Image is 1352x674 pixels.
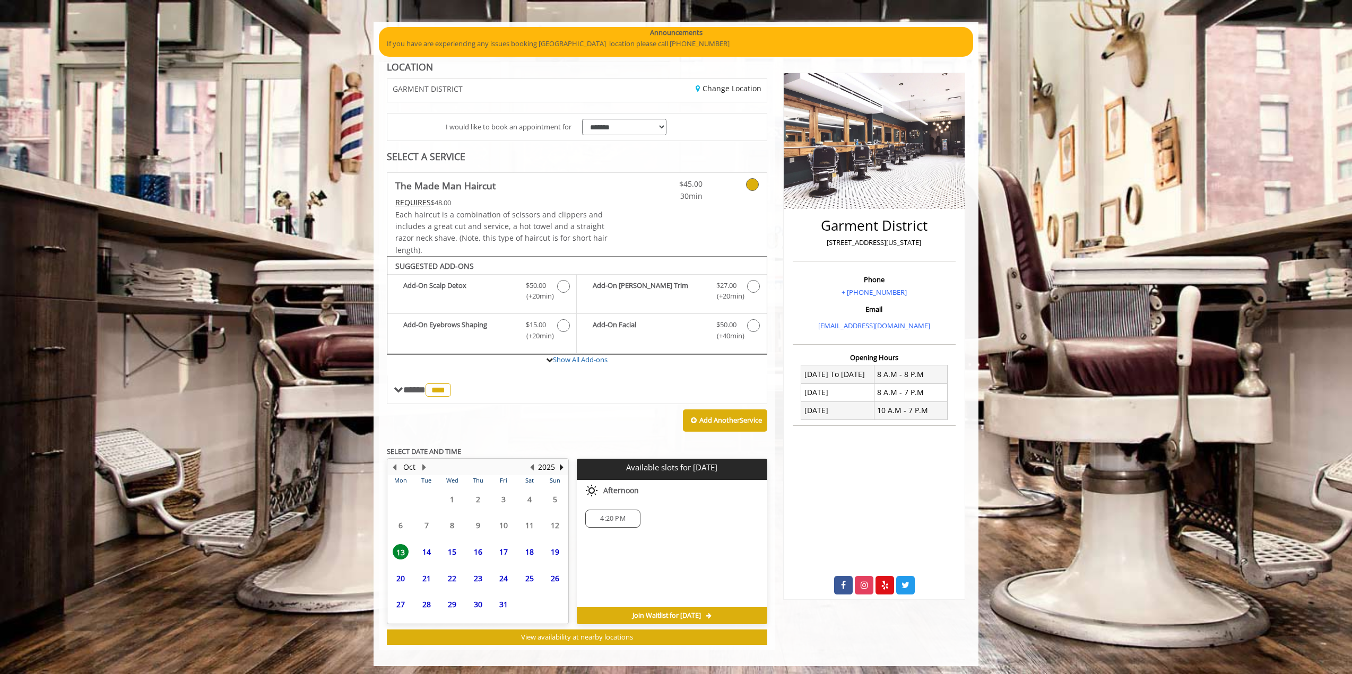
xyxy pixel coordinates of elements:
span: 17 [496,544,512,559]
b: Add-On Eyebrows Shaping [403,319,515,342]
a: [EMAIL_ADDRESS][DOMAIN_NAME] [818,321,930,330]
span: (+40min ) [710,330,742,342]
span: 20 [393,571,409,586]
p: If you have are experiencing any issues booking [GEOGRAPHIC_DATA] location please call [PHONE_NUM... [387,38,965,49]
span: 25 [522,571,538,586]
a: Change Location [696,83,761,93]
b: Add-On Facial [593,319,705,342]
span: Join Waitlist for [DATE] [632,611,701,620]
span: (+20min ) [521,330,552,342]
button: View availability at nearby locations [387,629,767,645]
td: 8 A.M - 7 P.M [874,383,947,401]
td: [DATE] [801,383,874,401]
img: afternoon slots [585,484,598,497]
span: 21 [419,571,435,586]
h3: Opening Hours [793,354,956,361]
td: Select day31 [491,591,516,618]
span: $45.00 [640,178,703,190]
td: Select day19 [542,539,568,565]
button: Oct [403,461,415,473]
b: Announcements [650,27,703,38]
div: The Made Man Haircut Add-onS [387,256,767,355]
p: [STREET_ADDRESS][US_STATE] [795,237,953,248]
span: 23 [470,571,486,586]
span: $50.00 [716,319,736,330]
td: [DATE] To [DATE] [801,365,874,383]
span: 30min [640,190,703,202]
span: Afternoon [603,486,639,495]
td: Select day23 [465,565,490,591]
td: Select day22 [439,565,465,591]
a: + [PHONE_NUMBER] [842,287,907,297]
th: Sat [516,475,542,486]
span: GARMENT DISTRICT [393,85,463,93]
span: 4:20 PM [600,514,625,523]
th: Thu [465,475,490,486]
span: I would like to book an appointment for [446,121,571,133]
span: 26 [547,571,563,586]
span: Each haircut is a combination of scissors and clippers and includes a great cut and service, a ho... [395,209,608,255]
b: Add Another Service [699,415,762,425]
b: Add-On Scalp Detox [403,280,515,302]
td: Select day26 [542,565,568,591]
button: Add AnotherService [683,409,767,432]
button: 2025 [538,461,555,473]
td: Select day30 [465,591,490,618]
span: 31 [496,597,512,612]
td: Select day14 [413,539,439,565]
span: $50.00 [526,280,546,291]
button: Next Year [557,461,566,473]
span: (+20min ) [710,291,742,302]
td: 8 A.M - 8 P.M [874,365,947,383]
td: Select day15 [439,539,465,565]
b: SUGGESTED ADD-ONS [395,261,474,271]
h3: Email [795,305,953,313]
div: 4:20 PM [585,510,640,528]
b: SELECT DATE AND TIME [387,447,461,456]
span: 28 [419,597,435,612]
span: 16 [470,544,486,559]
span: 27 [393,597,409,612]
th: Sun [542,475,568,486]
span: 29 [444,597,460,612]
p: Available slots for [DATE] [581,463,762,472]
a: Show All Add-ons [553,355,608,364]
b: Add-On [PERSON_NAME] Trim [593,280,705,302]
td: [DATE] [801,401,874,419]
label: Add-On Scalp Detox [393,280,571,305]
span: This service needs some Advance to be paid before we block your appointment [395,197,431,207]
span: 18 [522,544,538,559]
td: 10 A.M - 7 P.M [874,401,947,419]
td: Select day24 [491,565,516,591]
th: Tue [413,475,439,486]
td: Select day16 [465,539,490,565]
b: The Made Man Haircut [395,178,496,193]
button: Previous Month [390,461,398,473]
button: Next Month [420,461,428,473]
th: Fri [491,475,516,486]
td: Select day17 [491,539,516,565]
span: 15 [444,544,460,559]
span: 30 [470,597,486,612]
span: 14 [419,544,435,559]
span: 19 [547,544,563,559]
h3: Phone [795,276,953,283]
label: Add-On Facial [582,319,761,344]
span: 24 [496,571,512,586]
td: Select day21 [413,565,439,591]
span: View availability at nearby locations [521,632,633,642]
div: SELECT A SERVICE [387,152,767,162]
span: 13 [393,544,409,559]
div: $48.00 [395,197,609,208]
span: (+20min ) [521,291,552,302]
span: $27.00 [716,280,736,291]
span: $15.00 [526,319,546,330]
td: Select day25 [516,565,542,591]
label: Add-On Eyebrows Shaping [393,319,571,344]
b: LOCATION [387,60,433,73]
td: Select day28 [413,591,439,618]
td: Select day20 [388,565,413,591]
td: Select day29 [439,591,465,618]
button: Previous Year [527,461,536,473]
td: Select day13 [388,539,413,565]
